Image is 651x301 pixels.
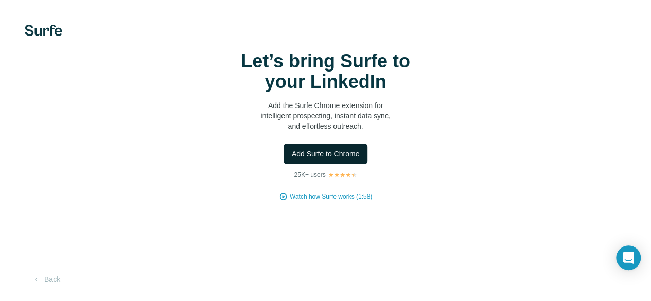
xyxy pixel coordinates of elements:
div: Open Intercom Messenger [616,245,641,270]
button: Add Surfe to Chrome [284,144,368,164]
p: Add the Surfe Chrome extension for intelligent prospecting, instant data sync, and effortless out... [223,100,429,131]
img: Rating Stars [328,172,357,178]
button: Back [25,270,67,289]
h1: Let’s bring Surfe to your LinkedIn [223,51,429,92]
p: 25K+ users [294,170,325,180]
span: Add Surfe to Chrome [292,149,360,159]
img: Surfe's logo [25,25,62,36]
button: Watch how Surfe works (1:58) [290,192,372,201]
